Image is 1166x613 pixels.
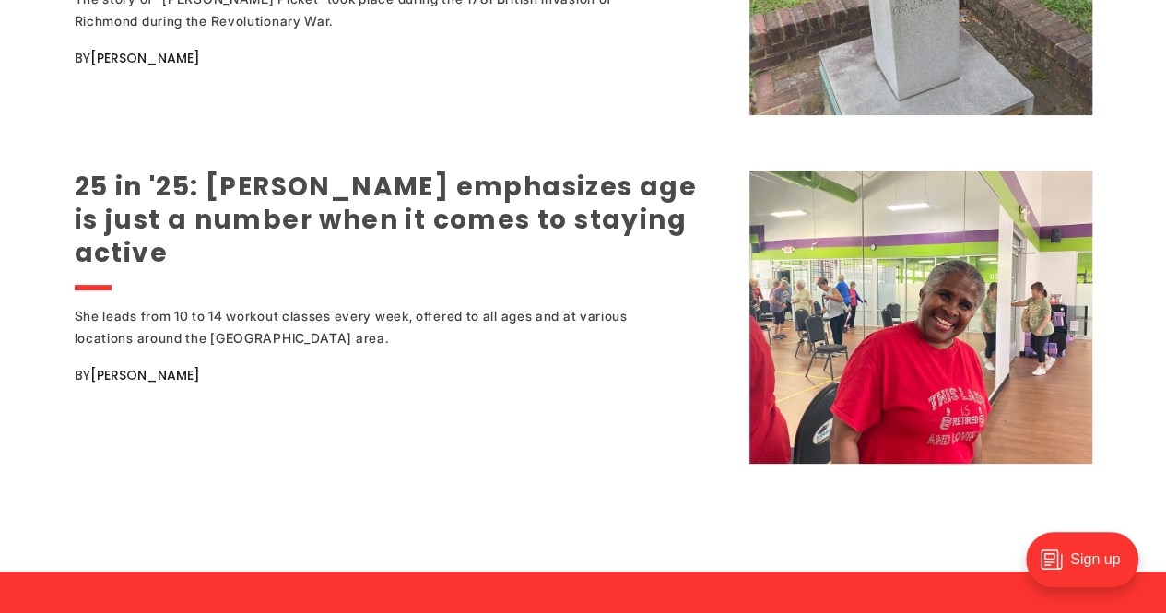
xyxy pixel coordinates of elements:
a: [PERSON_NAME] [90,366,200,384]
a: 25 in '25: [PERSON_NAME] emphasizes age is just a number when it comes to staying active [75,169,698,271]
img: 25 in '25: Debra Sims Fleisher emphasizes age is just a number when it comes to staying active [749,171,1092,464]
div: By [75,47,726,69]
div: By [75,364,726,386]
a: [PERSON_NAME] [90,49,200,67]
div: She leads from 10 to 14 workout classes every week, offered to all ages and at various locations ... [75,305,674,349]
iframe: portal-trigger [1010,523,1166,613]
